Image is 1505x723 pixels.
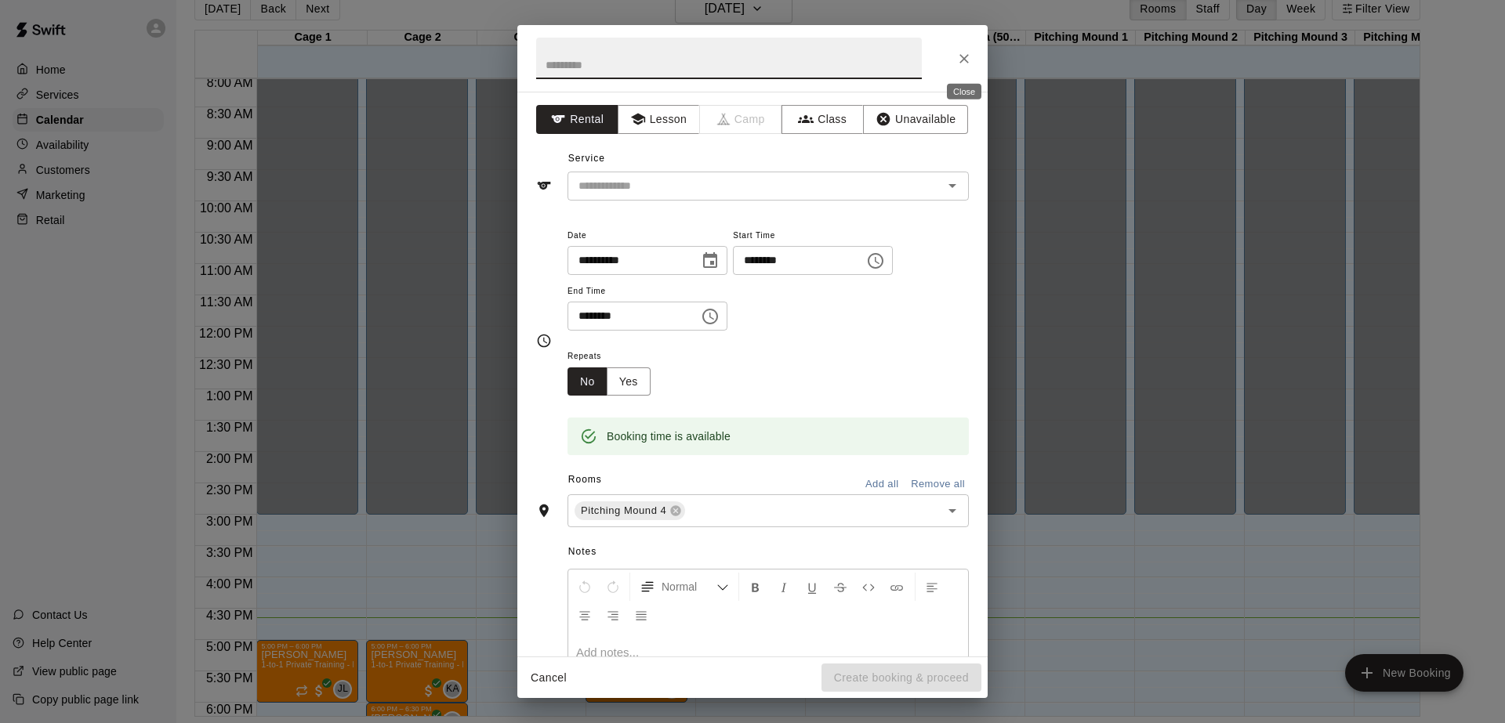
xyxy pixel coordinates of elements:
button: Insert Code [855,573,882,601]
span: Start Time [733,226,893,247]
div: Close [947,84,981,99]
button: Add all [857,472,907,497]
span: Pitching Mound 4 [575,503,673,519]
svg: Service [536,178,552,193]
button: Undo [571,573,598,601]
button: Unavailable [863,105,968,134]
button: Format Underline [799,573,825,601]
button: Cancel [524,663,574,692]
button: Rental [536,105,618,134]
button: Right Align [600,601,626,629]
button: Close [950,45,978,73]
button: Format Bold [742,573,769,601]
svg: Notes [536,653,552,668]
button: Insert Link [883,573,910,601]
span: Date [568,226,727,247]
button: Format Strikethrough [827,573,854,601]
span: Service [568,153,605,164]
div: Pitching Mound 4 [575,501,685,520]
button: Class [782,105,864,134]
button: Justify Align [628,601,655,629]
button: Formatting Options [633,573,735,601]
span: Camps can only be created in the Services page [700,105,782,134]
button: Remove all [907,472,969,497]
svg: Rooms [536,503,552,519]
span: Notes [568,540,969,565]
span: End Time [568,281,727,302]
button: Open [941,175,963,197]
button: Choose time, selected time is 3:45 PM [694,301,726,332]
svg: Timing [536,333,552,349]
button: Left Align [919,573,945,601]
button: Yes [607,367,651,396]
button: Choose date, selected date is Oct 13, 2025 [694,245,726,277]
button: Choose time, selected time is 3:15 PM [860,245,891,277]
button: No [568,367,607,396]
span: Normal [662,579,716,595]
div: Booking time is available [607,422,731,450]
button: Open [941,500,963,522]
button: Lesson [618,105,700,134]
span: Rooms [568,474,602,485]
button: Redo [600,573,626,601]
div: outlined button group [568,367,651,396]
button: Center Align [571,601,598,629]
span: Repeats [568,346,663,367]
button: Format Italics [771,573,797,601]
